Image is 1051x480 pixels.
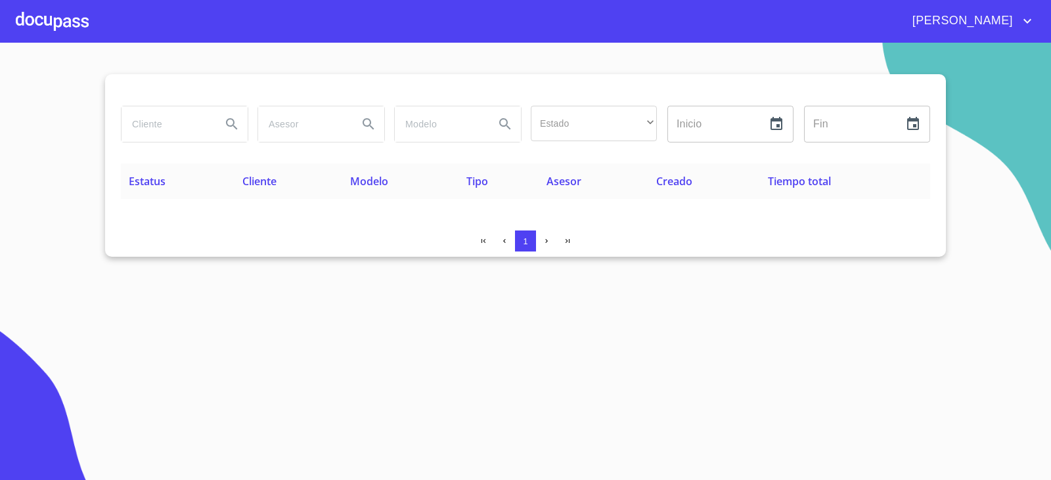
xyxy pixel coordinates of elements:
input: search [122,106,211,142]
span: [PERSON_NAME] [903,11,1019,32]
button: Search [216,108,248,140]
span: Creado [656,174,692,188]
span: Modelo [350,174,388,188]
span: Tipo [466,174,488,188]
button: Search [353,108,384,140]
button: account of current user [903,11,1035,32]
span: Cliente [242,174,277,188]
input: search [395,106,484,142]
div: ​ [531,106,657,141]
span: Tiempo total [768,174,831,188]
button: 1 [515,230,536,251]
span: Estatus [129,174,166,188]
input: search [258,106,347,142]
button: Search [489,108,521,140]
span: 1 [523,236,527,246]
span: Asesor [547,174,581,188]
